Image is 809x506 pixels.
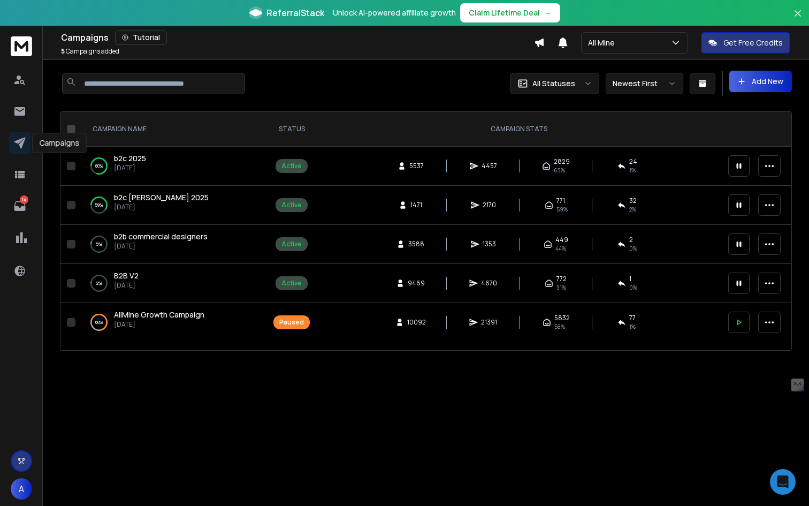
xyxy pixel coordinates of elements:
[770,469,796,495] div: Open Intercom Messenger
[723,37,783,48] p: Get Free Credits
[80,112,267,147] th: CAMPAIGN NAME
[281,201,302,209] div: Active
[791,6,805,32] button: Close banner
[556,275,567,283] span: 772
[629,157,637,166] span: 24
[114,153,146,164] a: b2c 2025
[114,309,204,320] a: AllMine Growth Campaign
[115,30,167,45] button: Tutorial
[61,47,119,56] p: Campaigns added
[20,195,28,204] p: 14
[701,32,790,54] button: Get Free Credits
[410,201,422,209] span: 1471
[556,197,565,205] span: 771
[114,153,146,163] span: b2c 2025
[629,166,636,175] span: 1 %
[316,112,722,147] th: CAMPAIGN STATS
[629,197,637,205] span: 32
[80,264,267,303] td: 2%B2B V2[DATE]
[554,166,565,175] span: 63 %
[588,37,619,48] p: All Mine
[80,303,267,342] td: 68%AllMine Growth Campaign[DATE]
[481,318,497,327] span: 21391
[114,192,209,203] a: b2c [PERSON_NAME] 2025
[114,203,209,212] p: [DATE]
[267,112,316,147] th: STATUS
[114,192,209,202] span: b2c [PERSON_NAME] 2025
[483,201,496,209] span: 2170
[114,231,208,242] a: b2b commercial designers
[281,162,302,170] div: Active
[333,7,456,18] p: Unlock AI-powered affiliate growth
[114,270,139,281] span: B2B V2
[33,133,87,153] div: Campaigns
[629,283,637,292] span: 0 %
[408,240,424,248] span: 3588
[629,244,637,253] span: 0 %
[483,240,496,248] span: 1353
[114,231,208,241] span: b2b commercial designers
[96,278,102,289] p: 2 %
[629,322,636,331] span: 1 %
[96,239,102,250] p: 5 %
[554,322,565,331] span: 58 %
[114,281,139,290] p: [DATE]
[281,279,302,288] div: Active
[481,279,497,288] span: 4670
[281,240,302,248] div: Active
[482,162,497,170] span: 4457
[9,195,30,217] a: 14
[114,320,204,329] p: [DATE]
[266,6,324,19] span: ReferralStack
[80,186,267,225] td: 59%b2c [PERSON_NAME] 2025[DATE]
[114,164,146,172] p: [DATE]
[554,157,570,166] span: 2829
[629,236,633,244] span: 2
[407,318,426,327] span: 10092
[554,314,570,322] span: 5832
[556,283,566,292] span: 31 %
[460,3,560,22] button: Claim Lifetime Deal→
[629,275,631,283] span: 1
[544,7,552,18] span: →
[80,225,267,264] td: 5%b2b commercial designers[DATE]
[408,279,425,288] span: 9469
[555,244,566,253] span: 44 %
[61,30,534,45] div: Campaigns
[95,317,103,328] p: 68 %
[95,161,103,171] p: 80 %
[95,200,103,210] p: 59 %
[80,147,267,186] td: 80%b2c 2025[DATE]
[279,318,304,327] div: Paused
[729,71,792,92] button: Add New
[114,242,208,251] p: [DATE]
[606,73,683,94] button: Newest First
[61,47,65,56] span: 5
[11,478,32,500] button: A
[629,314,636,322] span: 77
[555,236,568,244] span: 449
[532,78,575,89] p: All Statuses
[114,309,204,320] span: AllMine Growth Campaign
[114,270,139,281] a: B2B V2
[629,205,636,214] span: 2 %
[409,162,424,170] span: 5537
[556,205,568,214] span: 59 %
